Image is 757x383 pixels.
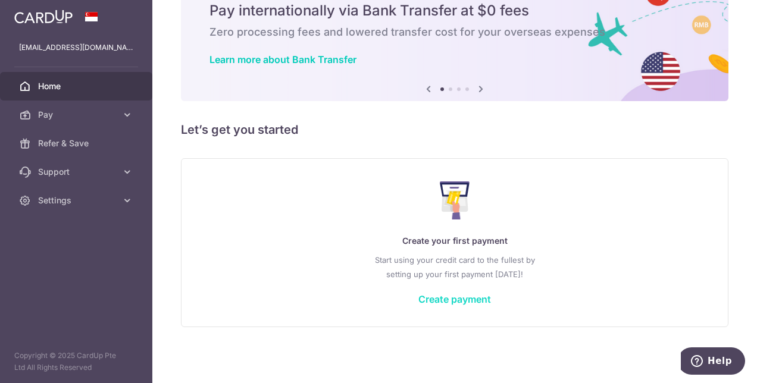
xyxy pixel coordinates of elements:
a: Create payment [418,293,491,305]
span: Settings [38,194,117,206]
img: Make Payment [440,181,470,219]
p: Create your first payment [205,234,704,248]
span: Refer & Save [38,137,117,149]
img: CardUp [14,10,73,24]
span: Home [38,80,117,92]
h5: Pay internationally via Bank Transfer at $0 fees [209,1,700,20]
span: Pay [38,109,117,121]
h6: Zero processing fees and lowered transfer cost for your overseas expenses [209,25,700,39]
p: Start using your credit card to the fullest by setting up your first payment [DATE]! [205,253,704,281]
p: [EMAIL_ADDRESS][DOMAIN_NAME] [19,42,133,54]
iframe: Opens a widget where you can find more information [681,347,745,377]
h5: Let’s get you started [181,120,728,139]
a: Learn more about Bank Transfer [209,54,356,65]
span: Support [38,166,117,178]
